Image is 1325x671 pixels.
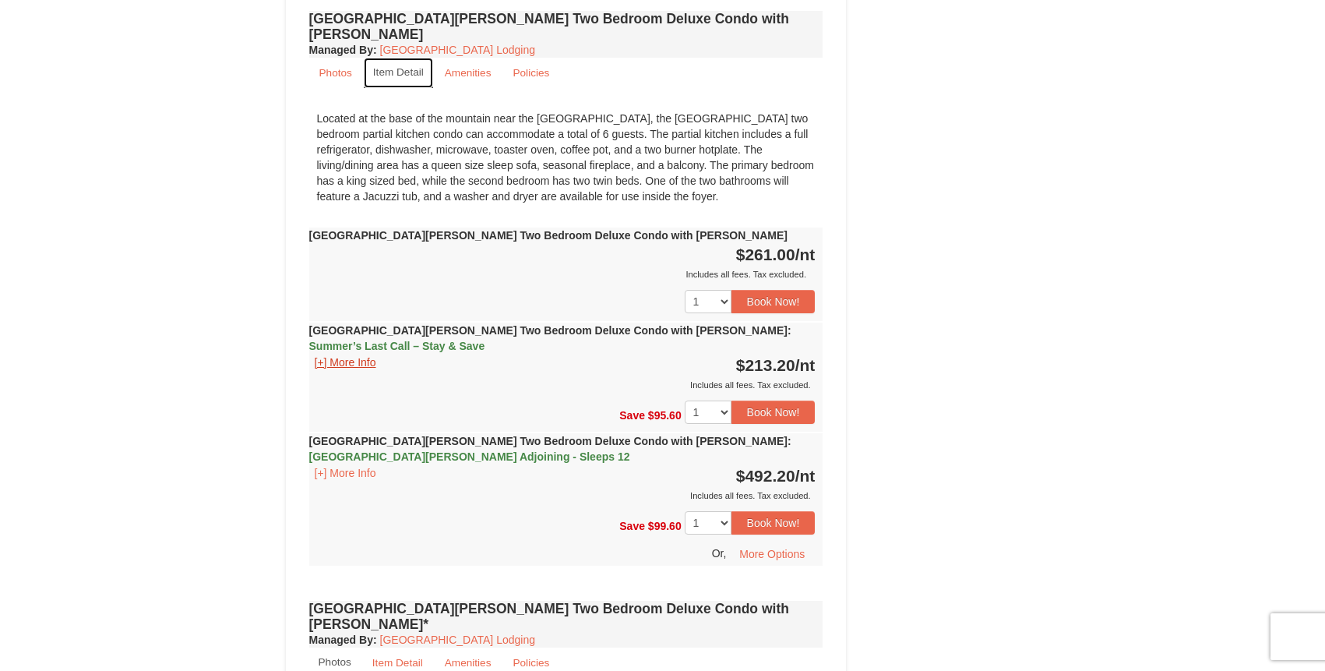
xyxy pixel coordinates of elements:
[795,467,816,485] span: /nt
[502,58,559,88] a: Policies
[619,409,645,422] span: Save
[731,401,816,424] button: Book Now!
[729,542,815,566] button: More Options
[513,657,549,669] small: Policies
[648,520,682,532] span: $99.60
[309,634,377,646] strong: :
[373,66,424,78] small: Item Detail
[736,467,795,485] span: $492.20
[736,356,795,374] span: $213.20
[712,547,727,560] span: Or,
[309,464,382,482] button: [+] More Info
[309,634,373,646] span: Managed By
[309,601,823,632] h4: [GEOGRAPHIC_DATA][PERSON_NAME] Two Bedroom Deluxe Condo with [PERSON_NAME]*
[795,356,816,374] span: /nt
[319,67,352,79] small: Photos
[309,488,816,503] div: Includes all fees. Tax excluded.
[309,435,791,463] strong: [GEOGRAPHIC_DATA][PERSON_NAME] Two Bedroom Deluxe Condo with [PERSON_NAME]
[309,377,816,393] div: Includes all fees. Tax excluded.
[731,511,816,535] button: Book Now!
[513,67,549,79] small: Policies
[788,435,791,447] span: :
[309,450,630,463] span: [GEOGRAPHIC_DATA][PERSON_NAME] Adjoining - Sleeps 12
[795,245,816,263] span: /nt
[309,44,377,56] strong: :
[435,58,502,88] a: Amenities
[309,324,791,352] strong: [GEOGRAPHIC_DATA][PERSON_NAME] Two Bedroom Deluxe Condo with [PERSON_NAME]
[309,229,788,242] strong: [GEOGRAPHIC_DATA][PERSON_NAME] Two Bedroom Deluxe Condo with [PERSON_NAME]
[445,657,492,669] small: Amenities
[731,290,816,313] button: Book Now!
[619,520,645,532] span: Save
[309,354,382,371] button: [+] More Info
[380,44,535,56] a: [GEOGRAPHIC_DATA] Lodging
[736,245,816,263] strong: $261.00
[445,67,492,79] small: Amenities
[309,103,823,212] div: Located at the base of the mountain near the [GEOGRAPHIC_DATA], the [GEOGRAPHIC_DATA] two bedroom...
[319,656,351,668] small: Photos
[364,58,433,88] a: Item Detail
[372,657,423,669] small: Item Detail
[788,324,791,337] span: :
[309,267,816,282] div: Includes all fees. Tax excluded.
[380,634,535,646] a: [GEOGRAPHIC_DATA] Lodging
[309,11,823,42] h4: [GEOGRAPHIC_DATA][PERSON_NAME] Two Bedroom Deluxe Condo with [PERSON_NAME]
[648,409,682,422] span: $95.60
[309,58,362,88] a: Photos
[309,340,485,352] span: Summer’s Last Call – Stay & Save
[309,44,373,56] span: Managed By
